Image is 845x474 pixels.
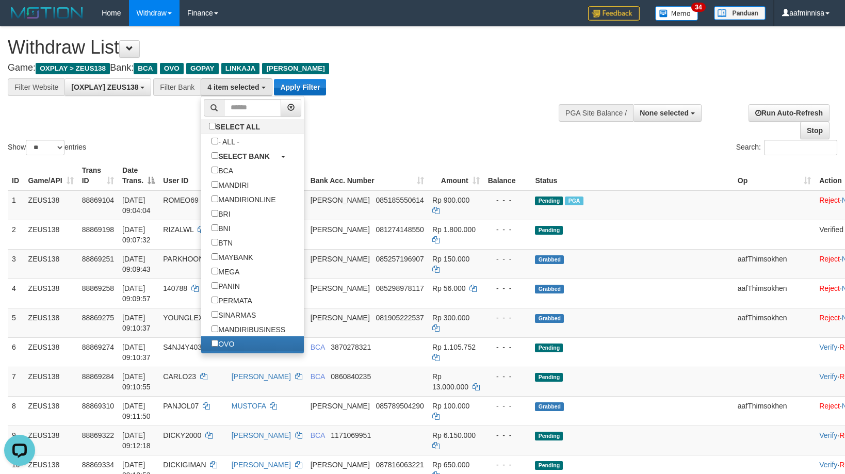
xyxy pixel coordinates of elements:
[212,340,218,347] input: OVO
[588,6,640,21] img: Feedback.jpg
[488,283,527,293] div: - - -
[535,197,563,205] span: Pending
[819,284,840,292] a: Reject
[274,79,326,95] button: Apply Filter
[207,83,259,91] span: 4 item selected
[488,342,527,352] div: - - -
[163,402,199,410] span: PANJOL07
[535,255,564,264] span: Grabbed
[535,314,564,323] span: Grabbed
[201,250,263,264] label: MAYBANK
[212,325,218,332] input: MANDIRIBUSINESS
[800,122,830,139] a: Stop
[163,372,196,381] span: CARLO23
[24,426,78,455] td: ZEUS138
[24,279,78,308] td: ZEUS138
[734,279,815,308] td: aafThimsokhen
[714,6,766,20] img: panduan.png
[432,225,476,234] span: Rp 1.800.000
[82,402,114,410] span: 88869310
[122,372,151,391] span: [DATE] 09:10:55
[691,3,705,12] span: 34
[201,177,259,192] label: MANDIRI
[432,431,476,439] span: Rp 6.150.000
[376,255,424,263] span: Copy 085257196907 to clipboard
[734,396,815,426] td: aafThimsokhen
[432,196,469,204] span: Rp 900.000
[8,78,64,96] div: Filter Website
[535,226,563,235] span: Pending
[201,307,266,322] label: SINARMAS
[311,461,370,469] span: [PERSON_NAME]
[8,337,24,367] td: 6
[734,249,815,279] td: aafThimsokhen
[488,430,527,440] div: - - -
[8,5,86,21] img: MOTION_logo.png
[8,367,24,396] td: 7
[122,431,151,450] span: [DATE] 09:12:18
[212,253,218,260] input: MAYBANK
[163,284,187,292] span: 140788
[122,314,151,332] span: [DATE] 09:10:37
[428,161,484,190] th: Amount: activate to sort column ascending
[8,37,553,58] h1: Withdraw List
[488,401,527,411] div: - - -
[201,192,286,206] label: MANDIRIONLINE
[8,140,86,155] label: Show entries
[24,161,78,190] th: Game/API: activate to sort column ascending
[8,396,24,426] td: 8
[221,63,260,74] span: LINKAJA
[484,161,531,190] th: Balance
[201,221,240,235] label: BNI
[311,196,370,204] span: [PERSON_NAME]
[163,255,212,263] span: PARKHOON01
[209,123,216,129] input: SELECT ALL
[734,308,815,337] td: aafThimsokhen
[331,372,371,381] span: Copy 0860840235 to clipboard
[122,225,151,244] span: [DATE] 09:07:32
[163,314,208,322] span: YOUNGLEXX
[201,264,250,279] label: MEGA
[432,372,468,391] span: Rp 13.000.000
[201,134,250,149] label: - ALL -
[311,431,325,439] span: BCA
[122,284,151,303] span: [DATE] 09:09:57
[163,225,193,234] span: RIZALWL
[311,372,325,381] span: BCA
[82,372,114,381] span: 88869284
[535,402,564,411] span: Grabbed
[82,255,114,263] span: 88869251
[118,161,159,190] th: Date Trans.: activate to sort column descending
[26,140,64,155] select: Showentries
[376,225,424,234] span: Copy 081274148550 to clipboard
[82,225,114,234] span: 88869198
[201,206,240,221] label: BRI
[163,461,206,469] span: DICKIGIMAN
[82,284,114,292] span: 88869258
[633,104,702,122] button: None selected
[8,63,553,73] h4: Game: Bank:
[64,78,151,96] button: [OXPLAY] ZEUS138
[535,285,564,293] span: Grabbed
[212,268,218,274] input: MEGA
[82,314,114,322] span: 88869275
[819,372,837,381] a: Verify
[488,224,527,235] div: - - -
[212,224,218,231] input: BNI
[212,138,218,144] input: - ALL -
[311,343,325,351] span: BCA
[531,161,733,190] th: Status
[432,314,469,322] span: Rp 300.000
[24,190,78,220] td: ZEUS138
[432,461,469,469] span: Rp 650.000
[749,104,830,122] a: Run Auto-Refresh
[201,78,272,96] button: 4 item selected
[24,367,78,396] td: ZEUS138
[488,371,527,382] div: - - -
[8,220,24,249] td: 2
[24,396,78,426] td: ZEUS138
[212,282,218,289] input: PANIN
[559,104,633,122] div: PGA Site Balance /
[819,343,837,351] a: Verify
[24,308,78,337] td: ZEUS138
